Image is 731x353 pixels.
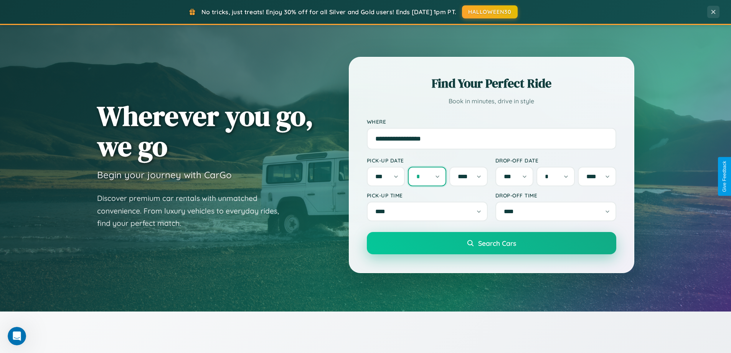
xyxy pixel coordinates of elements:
label: Drop-off Time [495,192,616,199]
span: No tricks, just treats! Enjoy 30% off for all Silver and Gold users! Ends [DATE] 1pm PT. [201,8,456,16]
label: Pick-up Time [367,192,488,199]
label: Drop-off Date [495,157,616,164]
button: HALLOWEEN30 [462,5,518,18]
label: Where [367,118,616,125]
h2: Find Your Perfect Ride [367,75,616,92]
h3: Begin your journey with CarGo [97,169,232,181]
p: Discover premium car rentals with unmatched convenience. From luxury vehicles to everyday rides, ... [97,192,289,230]
span: Search Cars [478,239,516,247]
label: Pick-up Date [367,157,488,164]
div: Give Feedback [722,161,727,192]
button: Search Cars [367,232,616,254]
h1: Wherever you go, we go [97,101,314,161]
p: Book in minutes, drive in style [367,96,616,107]
iframe: Intercom live chat [8,327,26,345]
